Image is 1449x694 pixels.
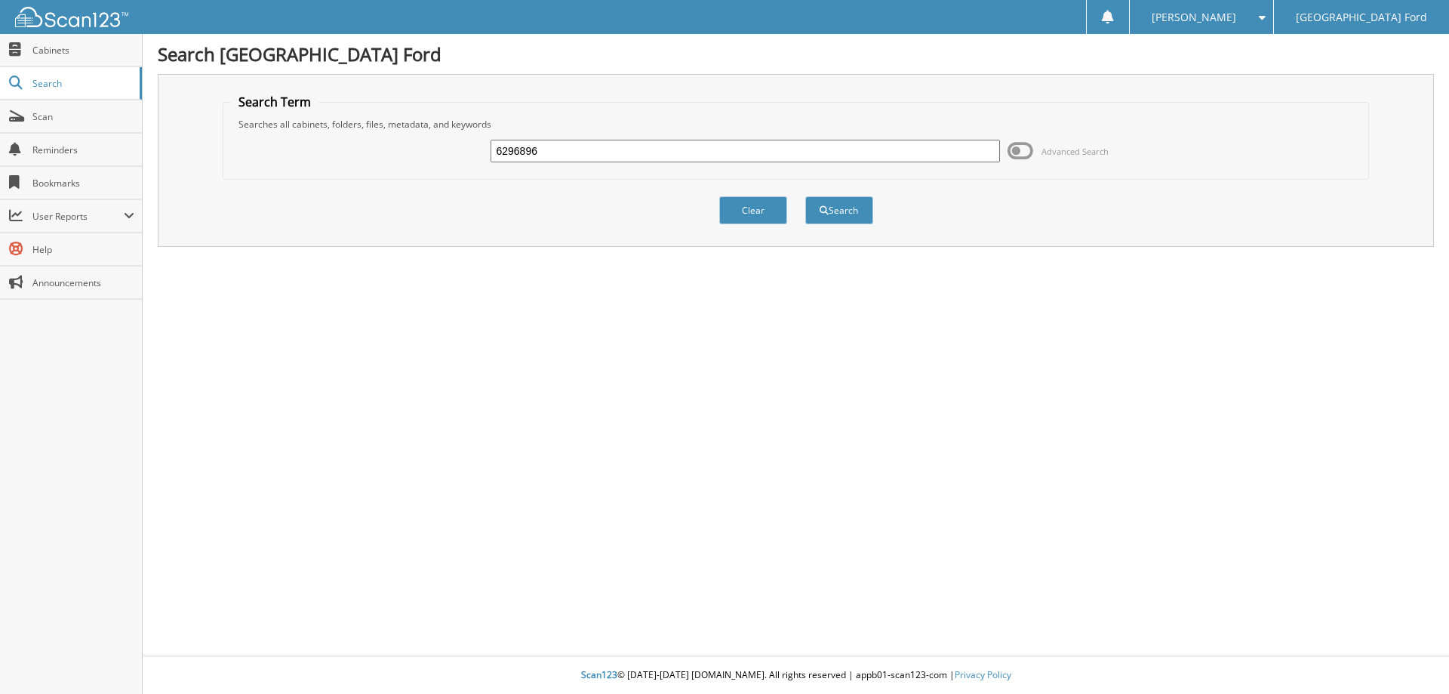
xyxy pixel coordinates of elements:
legend: Search Term [231,94,318,110]
span: [PERSON_NAME] [1152,13,1236,22]
span: Announcements [32,276,134,289]
span: Reminders [32,143,134,156]
span: Cabinets [32,44,134,57]
span: Scan123 [581,668,617,681]
span: [GEOGRAPHIC_DATA] Ford [1296,13,1427,22]
a: Privacy Policy [955,668,1011,681]
span: User Reports [32,210,124,223]
button: Clear [719,196,787,224]
span: Bookmarks [32,177,134,190]
div: © [DATE]-[DATE] [DOMAIN_NAME]. All rights reserved | appb01-scan123-com | [143,657,1449,694]
span: Advanced Search [1041,146,1109,157]
h1: Search [GEOGRAPHIC_DATA] Ford [158,42,1434,66]
img: scan123-logo-white.svg [15,7,128,27]
span: Search [32,77,132,90]
button: Search [805,196,873,224]
span: Scan [32,110,134,123]
div: Searches all cabinets, folders, files, metadata, and keywords [231,118,1361,131]
span: Help [32,243,134,256]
